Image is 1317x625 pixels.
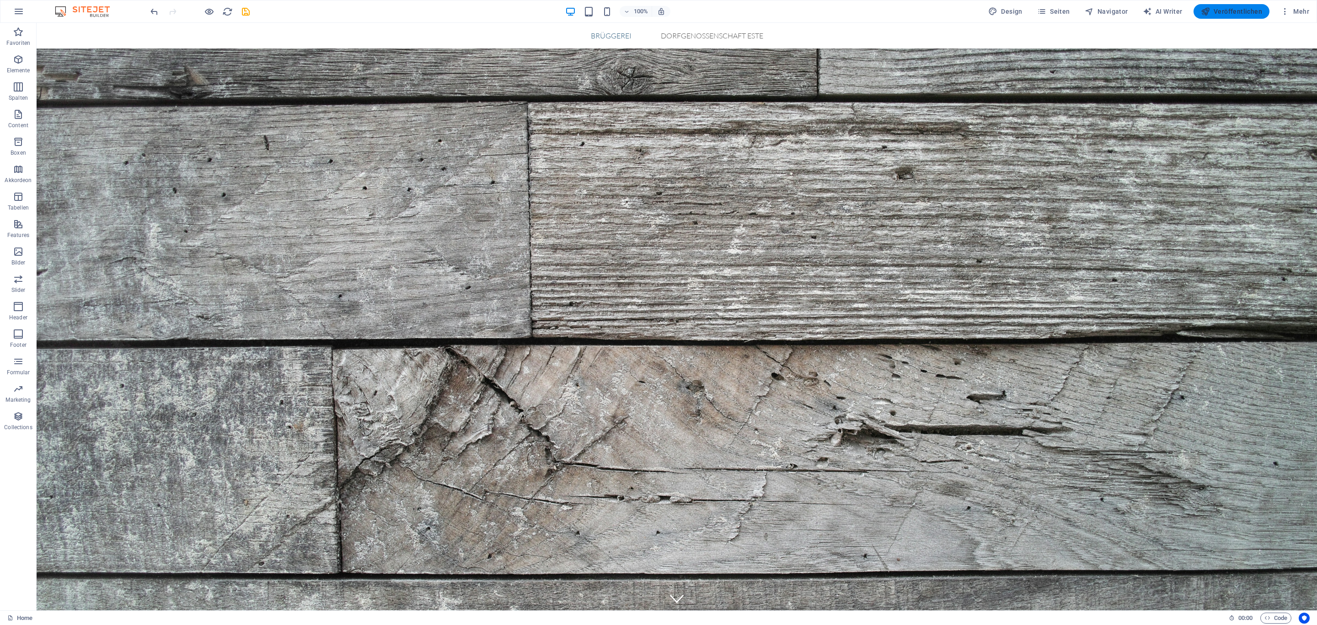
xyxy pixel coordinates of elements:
i: Seite neu laden [222,6,233,17]
p: Slider [11,286,26,294]
button: AI Writer [1139,4,1186,19]
a: Klick, um Auswahl aufzuheben. Doppelklick öffnet Seitenverwaltung [7,613,32,624]
p: Akkordeon [5,177,32,184]
p: Elemente [7,67,30,74]
button: Mehr [1277,4,1313,19]
img: Editor Logo [53,6,121,17]
div: Design (Strg+Alt+Y) [985,4,1026,19]
p: Features [7,232,29,239]
p: Formular [7,369,30,376]
p: Footer [10,341,27,349]
i: Save (Ctrl+S) [241,6,251,17]
button: 100% [620,6,652,17]
button: save [240,6,251,17]
p: Marketing [5,396,31,404]
span: Code [1264,613,1287,624]
p: Boxen [11,149,26,156]
button: Design [985,4,1026,19]
span: Mehr [1280,7,1309,16]
button: undo [149,6,160,17]
p: Bilder [11,259,26,266]
i: Bei Größenänderung Zoomstufe automatisch an das gewählte Gerät anpassen. [657,7,665,16]
button: Klicke hier, um den Vorschau-Modus zu verlassen [203,6,214,17]
p: Spalten [9,94,28,102]
span: Navigator [1085,7,1128,16]
button: Navigator [1081,4,1132,19]
h6: Session-Zeit [1229,613,1253,624]
span: : [1245,614,1246,621]
p: Favoriten [6,39,30,47]
span: Seiten [1037,7,1070,16]
p: Tabellen [8,204,29,211]
span: AI Writer [1143,7,1183,16]
span: Veröffentlichen [1201,7,1262,16]
button: reload [222,6,233,17]
span: 00 00 [1238,613,1253,624]
button: Code [1260,613,1291,624]
i: Rückgängig: Bild ändern (Strg+Z) [149,6,160,17]
button: Seiten [1033,4,1074,19]
p: Collections [4,424,32,431]
h6: 100% [633,6,648,17]
button: Usercentrics [1299,613,1310,624]
p: Header [9,314,27,321]
p: Content [8,122,28,129]
span: Design [988,7,1023,16]
button: Veröffentlichen [1194,4,1269,19]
